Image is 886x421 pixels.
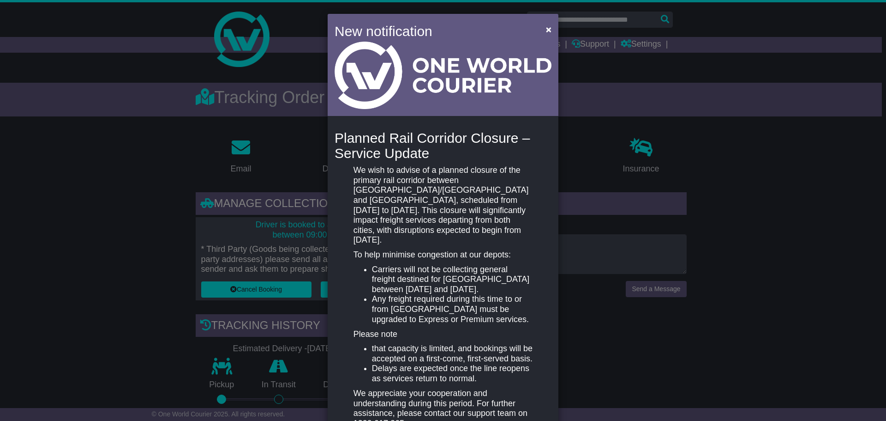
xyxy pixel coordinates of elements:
[335,21,533,42] h4: New notification
[372,344,533,364] li: that capacity is limited, and bookings will be accepted on a first-come, first-served basis.
[541,20,556,39] button: Close
[335,130,551,161] h4: Planned Rail Corridor Closure – Service Update
[546,24,551,35] span: ×
[353,165,533,245] p: We wish to advise of a planned closure of the primary rail corridor between [GEOGRAPHIC_DATA]/[GE...
[335,42,551,109] img: Light
[353,329,533,340] p: Please note
[372,294,533,324] li: Any freight required during this time to or from [GEOGRAPHIC_DATA] must be upgraded to Express or...
[372,364,533,384] li: Delays are expected once the line reopens as services return to normal.
[372,265,533,295] li: Carriers will not be collecting general freight destined for [GEOGRAPHIC_DATA] between [DATE] and...
[353,250,533,260] p: To help minimise congestion at our depots:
